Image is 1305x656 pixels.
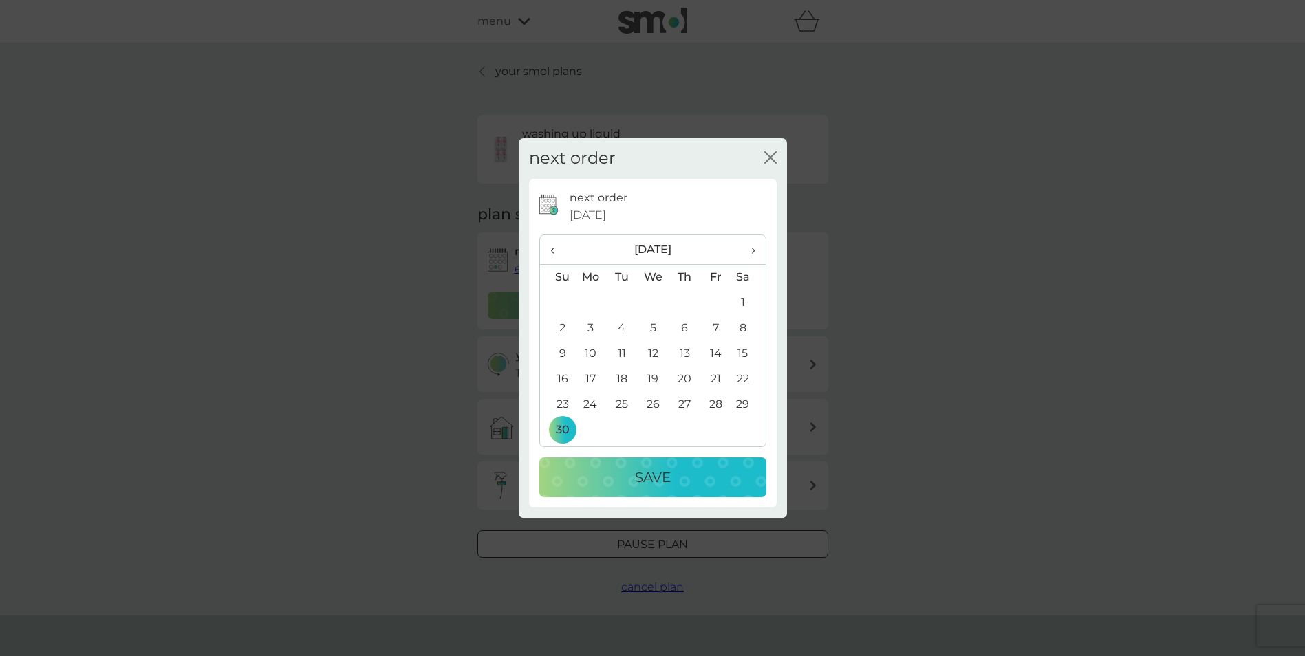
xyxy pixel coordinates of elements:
td: 26 [637,392,669,417]
span: › [741,235,755,264]
td: 17 [575,367,607,392]
span: [DATE] [570,206,606,224]
td: 30 [540,417,575,443]
td: 14 [700,341,731,367]
td: 20 [669,367,700,392]
th: Mo [575,264,607,290]
th: We [637,264,669,290]
td: 11 [606,341,637,367]
td: 1 [731,290,765,316]
td: 16 [540,367,575,392]
td: 2 [540,316,575,341]
th: Sa [731,264,765,290]
td: 4 [606,316,637,341]
td: 18 [606,367,637,392]
td: 8 [731,316,765,341]
th: Tu [606,264,637,290]
td: 5 [637,316,669,341]
td: 19 [637,367,669,392]
td: 27 [669,392,700,417]
span: ‹ [550,235,565,264]
td: 3 [575,316,607,341]
td: 13 [669,341,700,367]
td: 9 [540,341,575,367]
td: 25 [606,392,637,417]
button: close [764,151,777,166]
th: Th [669,264,700,290]
td: 15 [731,341,765,367]
th: [DATE] [575,235,731,265]
td: 6 [669,316,700,341]
td: 22 [731,367,765,392]
button: Save [539,457,766,497]
th: Fr [700,264,731,290]
td: 29 [731,392,765,417]
td: 10 [575,341,607,367]
p: Save [635,466,671,488]
td: 28 [700,392,731,417]
p: next order [570,189,627,207]
td: 24 [575,392,607,417]
td: 23 [540,392,575,417]
td: 21 [700,367,731,392]
td: 12 [637,341,669,367]
th: Su [540,264,575,290]
h2: next order [529,149,616,168]
td: 7 [700,316,731,341]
